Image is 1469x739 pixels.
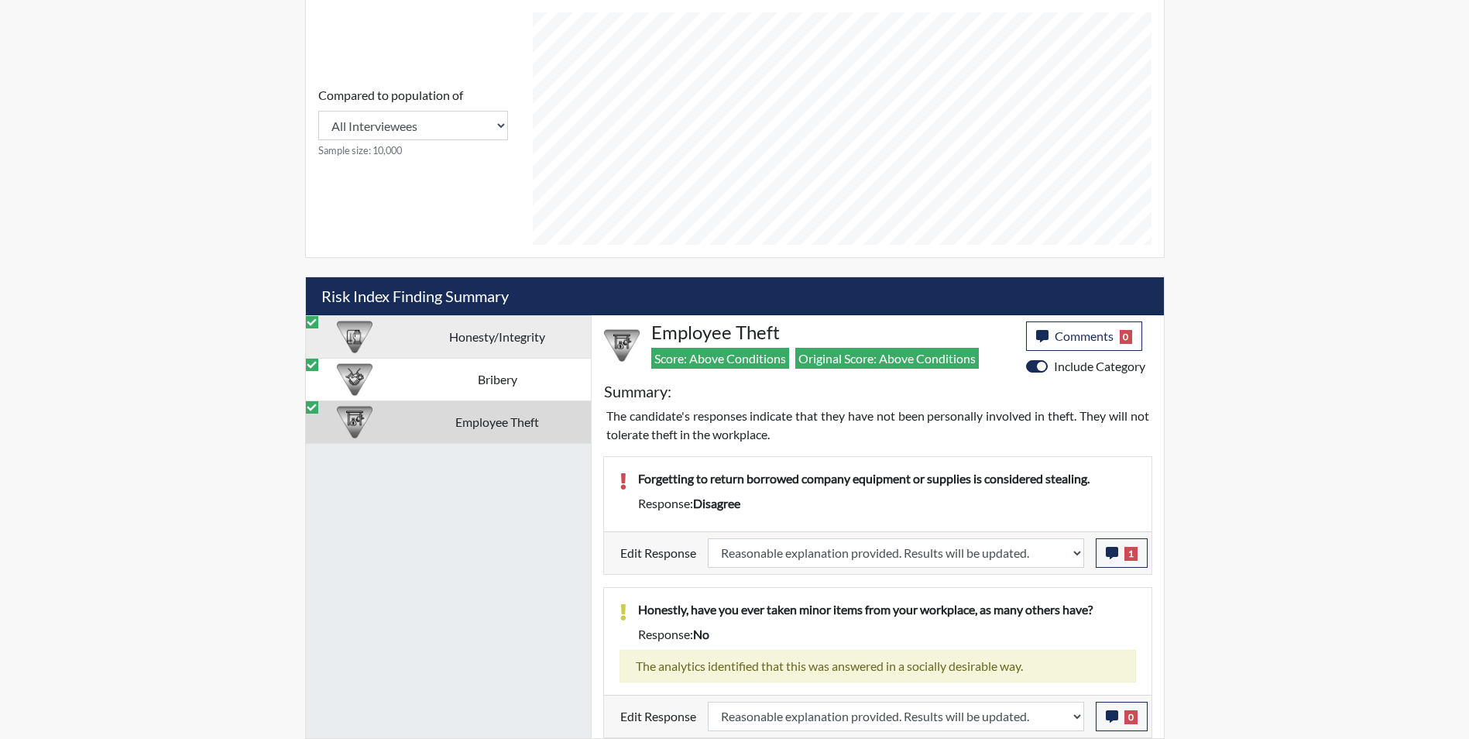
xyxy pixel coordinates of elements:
[1096,538,1148,568] button: 1
[626,494,1148,513] div: Response:
[638,600,1136,619] p: Honestly, have you ever taken minor items from your workplace, as many others have?
[337,362,372,397] img: CATEGORY%20ICON-03.c5611939.png
[1124,547,1138,561] span: 1
[337,404,372,440] img: CATEGORY%20ICON-07.58b65e52.png
[404,315,591,358] td: Honesty/Integrity
[693,627,709,641] span: no
[604,328,640,363] img: CATEGORY%20ICON-07.58b65e52.png
[404,358,591,400] td: Bribery
[620,650,1136,682] div: The analytics identified that this was answered in a socially desirable way.
[318,86,463,105] label: Compared to population of
[651,321,1014,344] h4: Employee Theft
[620,702,696,731] label: Edit Response
[638,469,1136,488] p: Forgetting to return borrowed company equipment or supplies is considered stealing.
[318,86,508,158] div: Consistency Score comparison among population
[1124,710,1138,724] span: 0
[696,702,1096,731] div: Update the test taker's response, the change might impact the score
[795,348,979,369] span: Original Score: Above Conditions
[1054,357,1145,376] label: Include Category
[1026,321,1143,351] button: Comments0
[693,496,740,510] span: disagree
[306,277,1164,315] h5: Risk Index Finding Summary
[620,538,696,568] label: Edit Response
[651,348,789,369] span: Score: Above Conditions
[1096,702,1148,731] button: 0
[606,407,1149,444] p: The candidate's responses indicate that they have not been personally involved in theft. They wil...
[337,319,372,355] img: CATEGORY%20ICON-11.a5f294f4.png
[1055,328,1114,343] span: Comments
[626,625,1148,644] div: Response:
[318,143,508,158] small: Sample size: 10,000
[404,400,591,443] td: Employee Theft
[1120,330,1133,344] span: 0
[604,382,671,400] h5: Summary:
[696,538,1096,568] div: Update the test taker's response, the change might impact the score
